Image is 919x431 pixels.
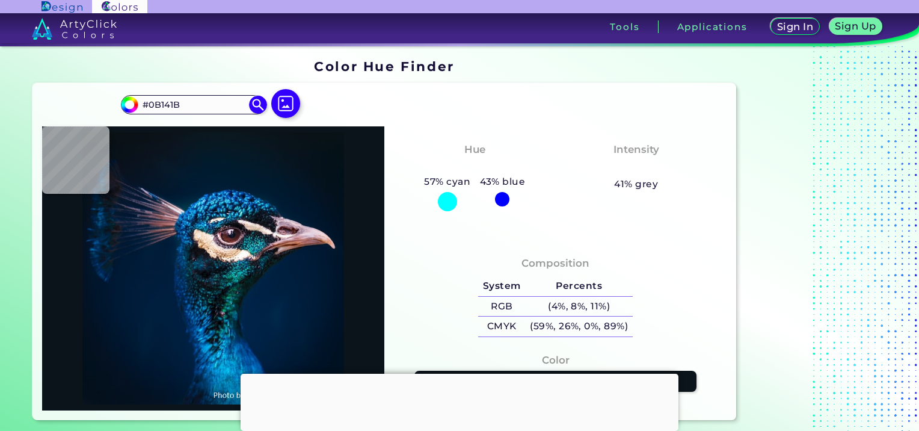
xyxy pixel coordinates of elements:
[610,22,639,31] h3: Tools
[478,297,525,317] h5: RGB
[613,141,659,158] h4: Intensity
[314,57,454,75] h1: Color Hue Finder
[526,276,633,296] h5: Percents
[420,174,475,190] h5: 57% cyan
[241,374,678,428] iframe: Advertisement
[526,317,633,336] h5: (59%, 26%, 0%, 89%)
[478,317,525,336] h5: CMYK
[271,89,300,118] img: icon picture
[542,352,570,369] h4: Color
[441,160,509,175] h3: Cyan-Blue
[526,297,633,317] h5: (4%, 8%, 11%)
[475,174,530,190] h5: 43% blue
[478,276,525,296] h5: System
[41,1,82,13] img: ArtyClick Design logo
[677,22,748,31] h3: Applications
[773,19,817,34] a: Sign In
[608,160,665,175] h3: Medium
[464,141,485,158] h4: Hue
[832,19,879,34] a: Sign Up
[837,22,874,31] h5: Sign Up
[32,18,117,40] img: logo_artyclick_colors_white.svg
[521,255,589,272] h4: Composition
[779,22,811,31] h5: Sign In
[138,96,250,113] input: type color..
[614,176,658,192] h5: 41% grey
[741,55,891,424] iframe: Advertisement
[249,96,267,114] img: icon search
[48,132,378,405] img: img_pavlin.jpg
